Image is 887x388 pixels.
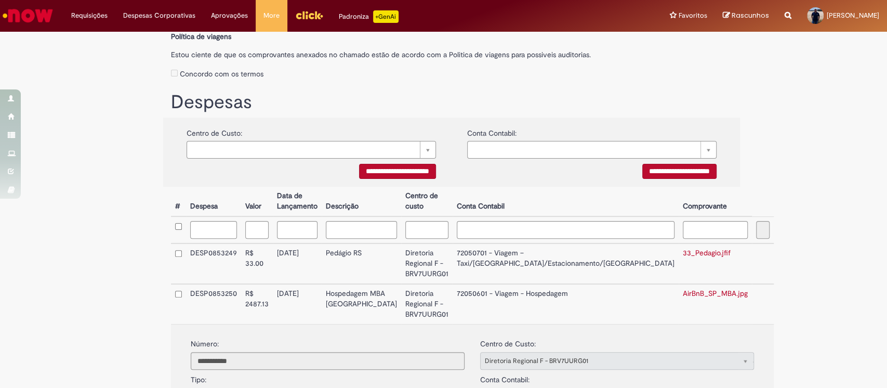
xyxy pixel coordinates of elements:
[401,187,453,216] th: Centro de custo
[171,92,732,113] h1: Despesas
[241,284,273,324] td: R$ 2487.13
[467,123,517,138] label: Conta Contabil:
[187,141,436,159] a: Limpar campo {0}
[679,243,752,284] td: 33_Pedagio.jfif
[241,243,273,284] td: R$ 33.00
[191,339,219,350] label: Número:
[683,289,748,298] a: AirBnB_SP_MBA.jpg
[1,5,55,26] img: ServiceNow
[273,284,322,324] td: [DATE]
[485,353,727,369] span: Diretoria Regional F - BRV7UURG01
[679,10,707,21] span: Favoritos
[186,243,241,284] td: DESP0853249
[373,10,399,23] p: +GenAi
[453,187,679,216] th: Conta Contabil
[480,334,536,350] label: Centro de Custo:
[401,243,453,284] td: Diretoria Regional F - BRV7UURG01
[191,370,206,385] label: Tipo:
[322,187,401,216] th: Descrição
[295,7,323,23] img: click_logo_yellow_360x200.png
[186,187,241,216] th: Despesa
[679,187,752,216] th: Comprovante
[123,10,195,21] span: Despesas Corporativas
[263,10,280,21] span: More
[827,11,879,20] span: [PERSON_NAME]
[273,187,322,216] th: Data de Lançamento
[683,248,731,257] a: 33_Pedagio.jfif
[453,284,679,324] td: 72050601 - Viagem - Hospedagem
[467,141,717,159] a: Limpar campo {0}
[732,10,769,20] span: Rascunhos
[273,243,322,284] td: [DATE]
[339,10,399,23] div: Padroniza
[186,284,241,324] td: DESP0853250
[723,11,769,21] a: Rascunhos
[322,284,401,324] td: Hospedagem MBA [GEOGRAPHIC_DATA]
[211,10,248,21] span: Aprovações
[453,243,679,284] td: 72050701 - Viagem – Taxi/[GEOGRAPHIC_DATA]/Estacionamento/[GEOGRAPHIC_DATA]
[241,187,273,216] th: Valor
[480,352,754,370] a: Diretoria Regional F - BRV7UURG01Limpar campo centro_de_custo
[71,10,108,21] span: Requisições
[171,44,732,60] label: Estou ciente de que os comprovantes anexados no chamado estão de acordo com a Politica de viagens...
[679,284,752,324] td: AirBnB_SP_MBA.jpg
[480,370,529,385] label: Conta Contabil:
[171,32,231,41] b: Política de viagens
[187,123,242,138] label: Centro de Custo:
[171,187,186,216] th: #
[322,243,401,284] td: Pedágio RS
[180,69,263,79] label: Concordo com os termos
[401,284,453,324] td: Diretoria Regional F - BRV7UURG01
